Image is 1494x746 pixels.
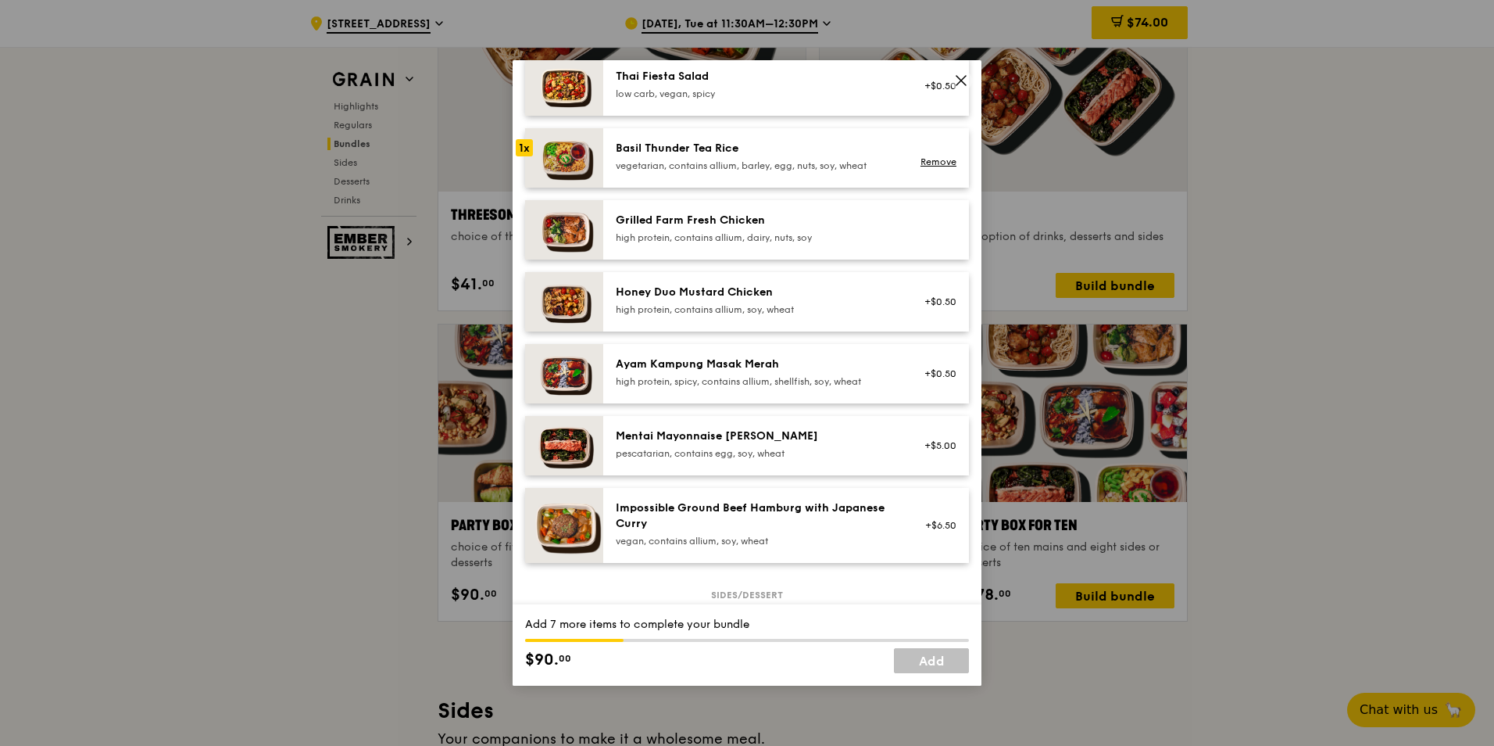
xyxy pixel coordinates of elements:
[705,589,789,601] span: Sides/dessert
[525,128,603,188] img: daily_normal_HORZ-Basil-Thunder-Tea-Rice.jpg
[616,375,896,388] div: high protein, spicy, contains allium, shellfish, soy, wheat
[616,213,896,228] div: Grilled Farm Fresh Chicken
[616,429,896,444] div: Mentai Mayonnaise [PERSON_NAME]
[516,139,533,156] div: 1x
[616,535,896,547] div: vegan, contains allium, soy, wheat
[525,416,603,475] img: daily_normal_Mentai-Mayonnaise-Aburi-Salmon-HORZ.jpg
[525,56,603,116] img: daily_normal_Thai_Fiesta_Salad__Horizontal_.jpg
[616,160,896,172] div: vegetarian, contains allium, barley, egg, nuts, soy, wheat
[915,439,956,452] div: +$5.00
[525,617,969,633] div: Add 7 more items to complete your bundle
[915,519,956,532] div: +$6.50
[616,285,896,300] div: Honey Duo Mustard Chicken
[616,500,896,532] div: Impossible Ground Beef Hamburg with Japanese Curry
[525,200,603,260] img: daily_normal_HORZ-Grilled-Farm-Fresh-Chicken.jpg
[525,648,559,672] span: $90.
[616,69,896,84] div: Thai Fiesta Salad
[616,357,896,372] div: Ayam Kampung Masak Merah
[559,652,571,665] span: 00
[915,80,956,92] div: +$0.50
[525,272,603,332] img: daily_normal_Honey_Duo_Mustard_Chicken__Horizontal_.jpg
[920,156,956,167] a: Remove
[616,88,896,100] div: low carb, vegan, spicy
[894,648,969,673] a: Add
[616,447,896,460] div: pescatarian, contains egg, soy, wheat
[915,296,956,308] div: +$0.50
[616,231,896,244] div: high protein, contains allium, dairy, nuts, soy
[616,141,896,156] div: Basil Thunder Tea Rice
[525,344,603,403] img: daily_normal_Ayam_Kampung_Masak_Merah_Horizontal_.jpg
[525,488,603,563] img: daily_normal_HORZ-Impossible-Hamburg-With-Japanese-Curry.jpg
[616,303,896,316] div: high protein, contains allium, soy, wheat
[915,368,956,380] div: +$0.50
